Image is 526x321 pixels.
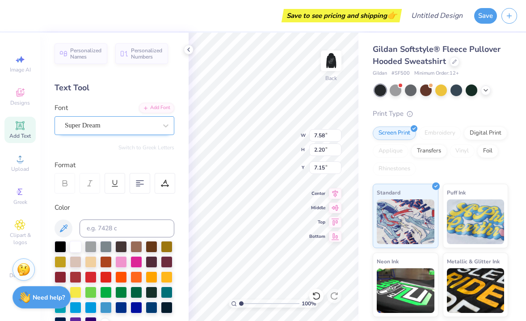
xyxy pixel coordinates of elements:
span: Metallic & Glitter Ink [447,257,500,266]
span: Personalized Names [70,47,102,60]
div: Rhinestones [373,162,416,176]
button: Save [474,8,497,24]
span: Gildan [373,70,387,77]
div: Foil [477,144,498,158]
div: Add Font [139,103,174,113]
div: Text Tool [55,82,174,94]
input: e.g. 7428 c [80,220,174,237]
span: Personalized Numbers [131,47,163,60]
span: Puff Ink [447,188,466,197]
span: Clipart & logos [4,232,36,246]
span: Greek [13,199,27,206]
span: Designs [10,99,30,106]
span: Gildan Softstyle® Fleece Pullover Hooded Sweatshirt [373,44,501,67]
input: Untitled Design [404,7,470,25]
img: Back [322,52,340,70]
button: Switch to Greek Letters [118,144,174,151]
div: Transfers [411,144,447,158]
span: Decorate [9,272,31,279]
div: Screen Print [373,127,416,140]
label: Font [55,103,68,113]
div: Back [325,74,337,82]
div: Digital Print [464,127,507,140]
span: Top [309,219,325,225]
img: Metallic & Glitter Ink [447,268,505,313]
span: 👉 [387,10,397,21]
span: Minimum Order: 12 + [414,70,459,77]
span: Bottom [309,233,325,240]
span: Center [309,190,325,197]
img: Neon Ink [377,268,434,313]
img: Standard [377,199,434,244]
span: Image AI [10,66,31,73]
span: Neon Ink [377,257,399,266]
div: Vinyl [450,144,475,158]
span: # SF500 [391,70,410,77]
span: Upload [11,165,29,173]
span: Middle [309,205,325,211]
div: Embroidery [419,127,461,140]
div: Print Type [373,109,508,119]
div: Save to see pricing and shipping [284,9,400,22]
span: 100 % [302,300,316,308]
span: Add Text [9,132,31,139]
div: Color [55,203,174,213]
strong: Need help? [33,293,65,302]
span: Standard [377,188,400,197]
div: Format [55,160,175,170]
div: Applique [373,144,408,158]
img: Puff Ink [447,199,505,244]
